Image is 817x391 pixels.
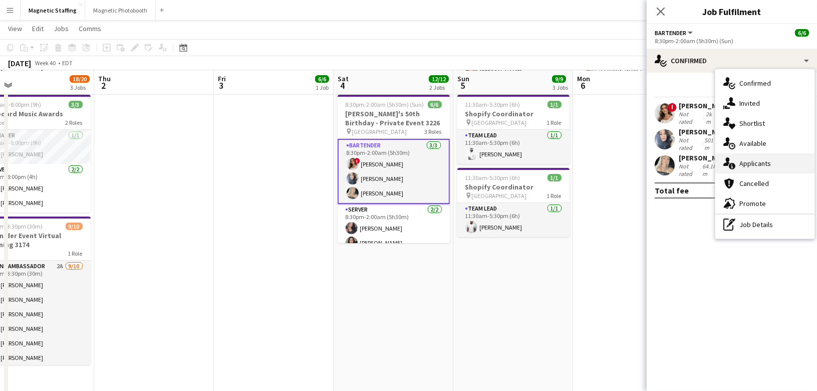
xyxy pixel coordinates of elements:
[704,110,718,125] div: 2km
[679,153,793,162] div: [PERSON_NAME]
[21,1,85,20] button: Magnetic Staffing
[75,22,105,35] a: Comms
[68,250,83,257] span: 1 Role
[338,74,349,83] span: Sat
[338,95,450,243] app-job-card: 8:30pm-2:00am (5h30m) (Sun)6/6[PERSON_NAME]'s 50th Birthday - Private Event 3226 [GEOGRAPHIC_DATA...
[795,29,809,37] span: 6/6
[456,80,469,91] span: 5
[338,139,450,204] app-card-role: Bartender3/38:30pm-2:00am (5h30m)![PERSON_NAME][PERSON_NAME][PERSON_NAME]
[33,59,58,67] span: Week 40
[465,174,520,181] span: 11:30am-5:30pm (6h)
[548,174,562,181] span: 1/1
[79,24,101,33] span: Comms
[425,128,442,135] span: 3 Roles
[739,199,766,208] span: Promote
[457,95,570,164] app-job-card: 11:30am-5:30pm (6h)1/1Shopify Coordinator [GEOGRAPHIC_DATA]1 RoleTeam Lead1/111:30am-5:30pm (6h)[...
[647,49,817,73] div: Confirmed
[739,159,771,168] span: Applicants
[472,119,527,126] span: [GEOGRAPHIC_DATA]
[548,101,562,108] span: 1/1
[457,109,570,118] h3: Shopify Coordinator
[315,75,329,83] span: 6/6
[32,24,44,33] span: Edit
[739,99,760,108] span: Invited
[547,119,562,126] span: 1 Role
[70,75,90,83] span: 18/20
[428,101,442,108] span: 6/6
[465,101,520,108] span: 11:30am-5:30pm (6h)
[4,22,26,35] a: View
[216,80,226,91] span: 3
[352,128,407,135] span: [GEOGRAPHIC_DATA]
[655,29,694,37] button: Bartender
[8,24,22,33] span: View
[457,130,570,164] app-card-role: Team Lead1/111:30am-5:30pm (6h)[PERSON_NAME]
[338,109,450,127] h3: [PERSON_NAME]'s 50th Birthday - Private Event 3226
[69,101,83,108] span: 3/3
[28,22,48,35] a: Edit
[429,84,448,91] div: 2 Jobs
[98,74,111,83] span: Thu
[50,22,73,35] a: Jobs
[70,84,89,91] div: 3 Jobs
[429,75,449,83] span: 12/12
[679,136,702,151] div: Not rated
[547,192,562,200] span: 1 Role
[336,80,349,91] span: 4
[647,5,817,18] h3: Job Fulfilment
[655,37,809,45] div: 8:30pm-2:00am (5h30m) (Sun)
[702,136,719,151] div: 501m
[655,185,689,195] div: Total fee
[97,80,111,91] span: 2
[8,58,31,68] div: [DATE]
[66,223,83,230] span: 9/10
[577,74,590,83] span: Mon
[472,192,527,200] span: [GEOGRAPHIC_DATA]
[679,127,793,136] div: [PERSON_NAME]
[739,179,769,188] span: Cancelled
[316,84,329,91] div: 1 Job
[739,79,771,88] span: Confirmed
[85,1,156,20] button: Magnetic Photobooth
[218,74,226,83] span: Fri
[346,101,424,108] span: 8:30pm-2:00am (5h30m) (Sun)
[700,162,719,177] div: 64.1km
[576,80,590,91] span: 6
[655,29,686,37] span: Bartender
[457,74,469,83] span: Sun
[54,24,69,33] span: Jobs
[739,139,766,148] span: Available
[457,168,570,237] app-job-card: 11:30am-5:30pm (6h)1/1Shopify Coordinator [GEOGRAPHIC_DATA]1 RoleTeam Lead1/111:30am-5:30pm (6h)[...
[354,158,360,164] span: !
[457,203,570,237] app-card-role: Team Lead1/111:30am-5:30pm (6h)[PERSON_NAME]
[552,75,566,83] span: 9/9
[679,162,700,177] div: Not rated
[739,119,765,128] span: Shortlist
[679,110,704,125] div: Not rated
[715,215,814,235] div: Job Details
[668,103,677,112] span: !
[679,101,793,110] div: [PERSON_NAME]
[553,84,568,91] div: 3 Jobs
[66,119,83,126] span: 2 Roles
[338,204,450,253] app-card-role: Server2/28:30pm-2:00am (5h30m)[PERSON_NAME][PERSON_NAME]
[62,59,73,67] div: EDT
[457,182,570,191] h3: Shopify Coordinator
